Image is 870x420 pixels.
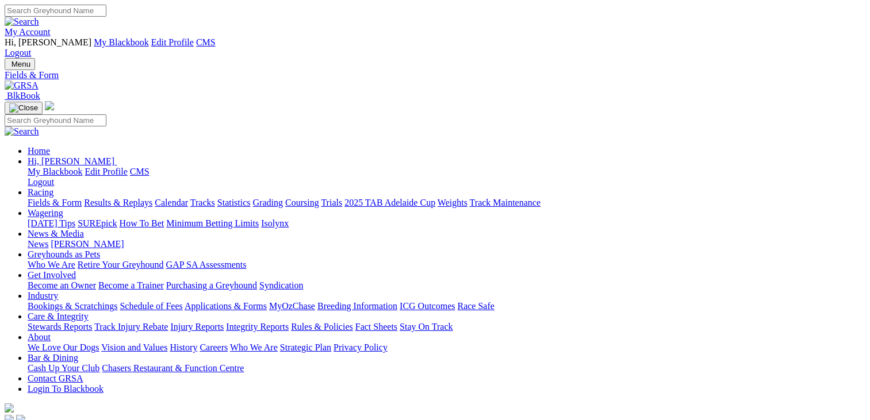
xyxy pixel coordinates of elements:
a: Statistics [217,198,251,207]
a: Isolynx [261,218,289,228]
a: We Love Our Dogs [28,342,99,352]
a: Privacy Policy [334,342,388,352]
a: Home [28,146,50,156]
a: Results & Replays [84,198,152,207]
input: Search [5,114,106,126]
a: Retire Your Greyhound [78,260,164,269]
a: Coursing [285,198,319,207]
a: News [28,239,48,249]
a: Chasers Restaurant & Function Centre [102,363,244,373]
div: Hi, [PERSON_NAME] [28,167,865,187]
a: Edit Profile [85,167,128,176]
a: Injury Reports [170,322,224,332]
a: Wagering [28,208,63,218]
a: Edit Profile [151,37,194,47]
div: About [28,342,865,353]
a: Rules & Policies [291,322,353,332]
a: Stewards Reports [28,322,92,332]
a: Fields & Form [28,198,82,207]
a: ICG Outcomes [400,301,455,311]
a: Logout [28,177,54,187]
a: Become an Owner [28,280,96,290]
a: Track Injury Rebate [94,322,168,332]
a: Schedule of Fees [120,301,182,311]
div: Industry [28,301,865,311]
a: My Blackbook [28,167,83,176]
a: Logout [5,48,31,57]
a: Race Safe [457,301,494,311]
a: Cash Up Your Club [28,363,99,373]
a: How To Bet [120,218,164,228]
span: Hi, [PERSON_NAME] [5,37,91,47]
a: About [28,332,51,342]
div: Greyhounds as Pets [28,260,865,270]
div: My Account [5,37,865,58]
img: Close [9,103,38,113]
a: [PERSON_NAME] [51,239,124,249]
a: SUREpick [78,218,117,228]
a: Tracks [190,198,215,207]
a: Vision and Values [101,342,167,352]
img: Search [5,126,39,137]
a: Industry [28,291,58,300]
a: My Account [5,27,51,37]
div: Bar & Dining [28,363,865,373]
a: Breeding Information [317,301,397,311]
span: Menu [12,60,30,68]
a: Greyhounds as Pets [28,249,100,259]
img: Search [5,17,39,27]
a: Stay On Track [400,322,453,332]
a: Bookings & Scratchings [28,301,117,311]
a: Careers [200,342,228,352]
a: BlkBook [5,91,40,101]
a: Fact Sheets [355,322,397,332]
a: Syndication [259,280,303,290]
div: Racing [28,198,865,208]
a: Minimum Betting Limits [166,218,259,228]
a: Track Maintenance [470,198,541,207]
a: GAP SA Assessments [166,260,247,269]
input: Search [5,5,106,17]
img: logo-grsa-white.png [5,403,14,413]
a: Bar & Dining [28,353,78,363]
a: CMS [130,167,150,176]
a: Weights [438,198,467,207]
img: GRSA [5,80,39,91]
a: Who We Are [28,260,75,269]
a: My Blackbook [94,37,149,47]
div: Wagering [28,218,865,229]
button: Toggle navigation [5,102,43,114]
button: Toggle navigation [5,58,35,70]
a: Calendar [155,198,188,207]
a: Applications & Forms [185,301,267,311]
span: BlkBook [7,91,40,101]
a: Strategic Plan [280,342,331,352]
a: Get Involved [28,270,76,280]
a: Who We Are [230,342,278,352]
span: Hi, [PERSON_NAME] [28,156,114,166]
div: Get Involved [28,280,865,291]
a: CMS [196,37,216,47]
a: [DATE] Tips [28,218,75,228]
div: Care & Integrity [28,322,865,332]
a: News & Media [28,229,84,238]
a: Become a Trainer [98,280,164,290]
a: Fields & Form [5,70,865,80]
img: logo-grsa-white.png [45,101,54,110]
a: Contact GRSA [28,373,83,383]
a: Purchasing a Greyhound [166,280,257,290]
a: Login To Blackbook [28,384,104,394]
a: Integrity Reports [226,322,289,332]
a: Racing [28,187,53,197]
a: History [170,342,197,352]
a: 2025 TAB Adelaide Cup [344,198,435,207]
a: Grading [253,198,283,207]
a: Trials [321,198,342,207]
div: News & Media [28,239,865,249]
a: Care & Integrity [28,311,89,321]
a: MyOzChase [269,301,315,311]
a: Hi, [PERSON_NAME] [28,156,117,166]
